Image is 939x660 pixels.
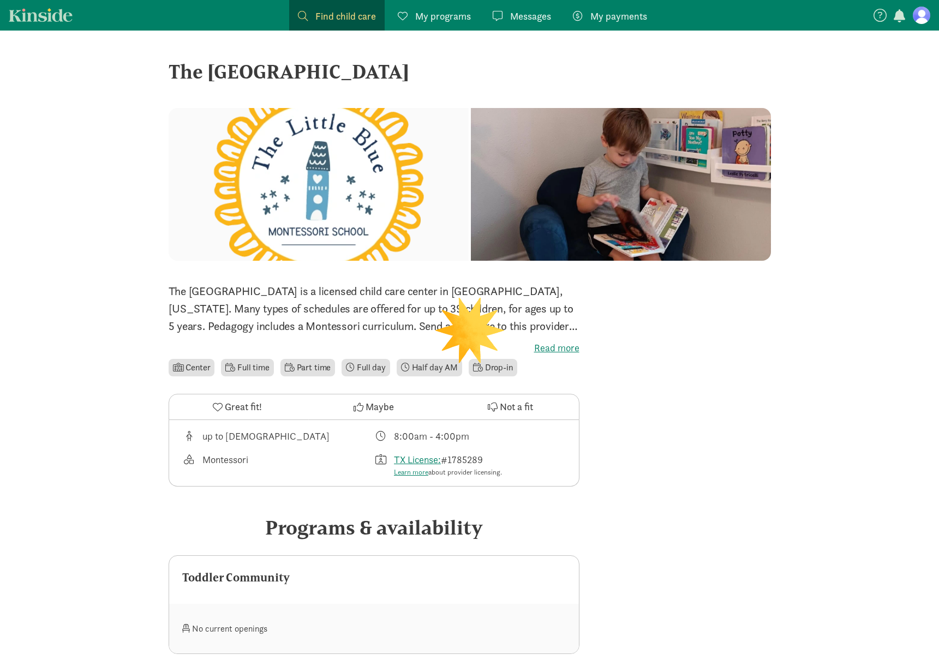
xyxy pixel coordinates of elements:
[442,394,578,419] button: Not a fit
[500,399,533,414] span: Not a fit
[202,429,330,443] div: up to [DEMOGRAPHIC_DATA]
[182,429,374,443] div: Age range for children that this provider cares for
[394,467,428,477] a: Learn more
[366,399,394,414] span: Maybe
[169,341,579,355] label: Read more
[415,9,471,23] span: My programs
[510,9,551,23] span: Messages
[280,359,335,376] li: Part time
[394,467,502,478] div: about provider licensing.
[374,429,566,443] div: Class schedule
[394,429,469,443] div: 8:00am - 4:00pm
[182,617,374,640] div: No current openings
[182,452,374,478] div: This provider's education philosophy
[9,8,73,22] a: Kinside
[169,359,215,376] li: Center
[394,452,502,478] div: #1785289
[374,452,566,478] div: License number
[225,399,262,414] span: Great fit!
[342,359,390,376] li: Full day
[590,9,647,23] span: My payments
[306,394,442,419] button: Maybe
[221,359,273,376] li: Full time
[169,283,579,335] p: The [GEOGRAPHIC_DATA] is a licensed child care center in [GEOGRAPHIC_DATA], [US_STATE]. Many type...
[315,9,376,23] span: Find child care
[394,453,441,466] a: TX License:
[202,452,248,478] div: Montessori
[169,394,306,419] button: Great fit!
[169,513,579,542] div: Programs & availability
[397,359,462,376] li: Half day AM
[182,569,566,586] div: Toddler Community
[169,57,771,86] div: The [GEOGRAPHIC_DATA]
[469,359,517,376] li: Drop-in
